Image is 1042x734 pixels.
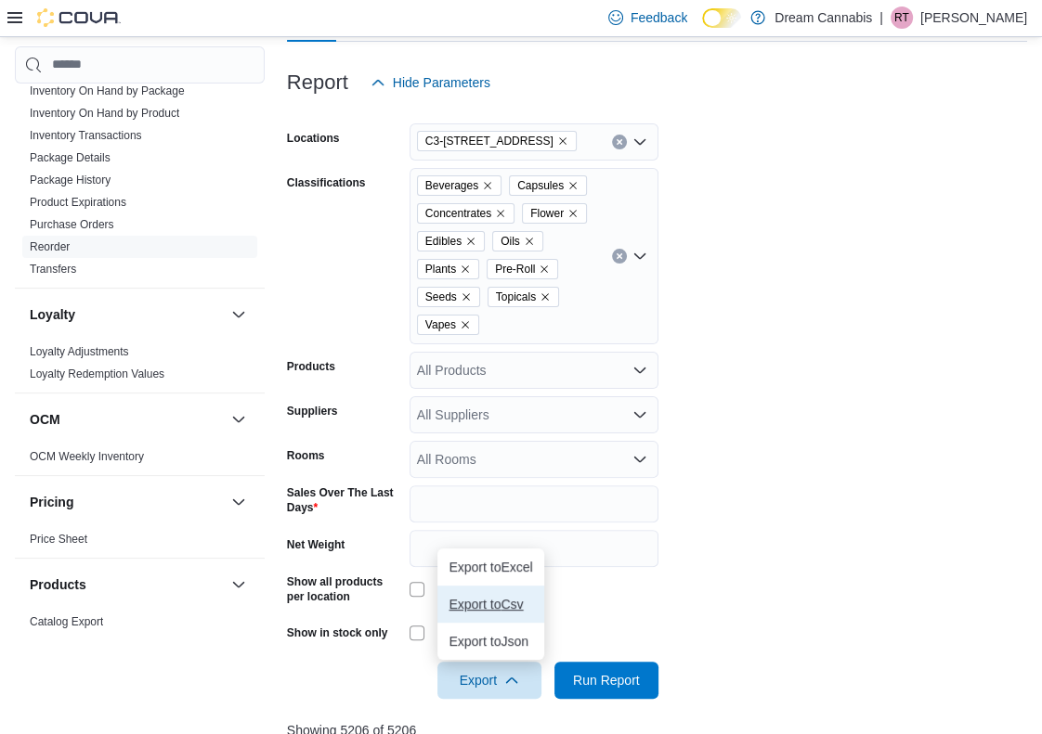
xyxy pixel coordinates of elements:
[15,611,265,663] div: Products
[228,408,250,431] button: OCM
[612,249,627,264] button: Clear input
[449,662,530,699] span: Export
[437,548,543,586] button: Export toExcel
[228,491,250,513] button: Pricing
[30,239,70,254] span: Reorder
[30,614,103,629] span: Catalog Export
[30,449,144,464] span: OCM Weekly Inventory
[15,445,265,475] div: OCM
[530,204,564,223] span: Flower
[437,586,543,623] button: Export toCsv
[30,196,126,209] a: Product Expirations
[287,175,366,190] label: Classifications
[30,84,185,98] span: Inventory On Hand by Package
[417,315,479,335] span: Vapes
[30,345,129,358] a: Loyalty Adjustments
[509,175,587,196] span: Capsules
[287,574,402,604] label: Show all products per location
[425,315,456,334] span: Vapes
[30,150,111,165] span: Package Details
[567,208,579,219] button: Remove Flower from selection in this group
[702,8,741,28] input: Dark Mode
[30,218,114,231] a: Purchase Orders
[15,13,265,288] div: Inventory
[287,448,325,463] label: Rooms
[539,264,550,275] button: Remove Pre-Roll from selection in this group
[30,305,224,324] button: Loyalty
[30,151,111,164] a: Package Details
[425,260,456,278] span: Plants
[632,249,647,264] button: Open list of options
[417,203,514,224] span: Concentrates
[417,287,480,307] span: Seeds
[702,28,703,29] span: Dark Mode
[30,129,142,142] a: Inventory Transactions
[540,291,551,303] button: Remove Topicals from selection in this group
[449,634,532,649] span: Export to Json
[554,662,658,699] button: Run Report
[30,173,111,187] span: Package History
[287,537,345,552] label: Net Weight
[496,288,536,306] span: Topicals
[632,407,647,422] button: Open list of options
[30,575,86,594] h3: Products
[363,64,498,101] button: Hide Parameters
[228,573,250,596] button: Products
[30,195,126,210] span: Product Expirations
[30,240,70,253] a: Reorder
[461,291,472,303] button: Remove Seeds from selection in this group
[15,528,265,558] div: Pricing
[228,303,250,326] button: Loyalty
[632,363,647,378] button: Open list of options
[425,288,457,306] span: Seeds
[425,232,462,251] span: Edibles
[437,623,543,660] button: Export toJson
[30,450,144,463] a: OCM Weekly Inventory
[30,533,87,546] a: Price Sheet
[894,6,909,29] span: RT
[417,131,577,151] span: C3-3000 Wellington Rd
[437,662,541,699] button: Export
[30,493,73,511] h3: Pricing
[287,71,348,94] h3: Report
[15,341,265,393] div: Loyalty
[30,84,185,97] a: Inventory On Hand by Package
[30,532,87,547] span: Price Sheet
[612,135,627,149] button: Clear input
[522,203,587,224] span: Flower
[557,135,568,147] button: Remove C3-3000 Wellington Rd from selection in this group
[30,344,129,359] span: Loyalty Adjustments
[632,452,647,467] button: Open list of options
[573,671,640,689] span: Run Report
[417,175,501,196] span: Beverages
[30,263,76,276] a: Transfers
[30,493,224,511] button: Pricing
[775,6,872,29] p: Dream Cannabis
[492,231,543,251] span: Oils
[632,135,647,149] button: Open list of options
[30,106,179,121] span: Inventory On Hand by Product
[30,615,103,628] a: Catalog Export
[482,180,493,191] button: Remove Beverages from selection in this group
[30,410,224,429] button: OCM
[287,404,338,419] label: Suppliers
[30,575,224,594] button: Products
[30,262,76,277] span: Transfers
[30,367,164,380] a: Loyalty Redemption Values
[287,485,402,515] label: Sales Over The Last Days
[30,107,179,120] a: Inventory On Hand by Product
[37,8,121,27] img: Cova
[30,367,164,381] span: Loyalty Redemption Values
[449,560,532,574] span: Export to Excel
[460,264,471,275] button: Remove Plants from selection in this group
[495,208,506,219] button: Remove Concentrates from selection in this group
[567,180,579,191] button: Remove Capsules from selection in this group
[460,319,471,330] button: Remove Vapes from selection in this group
[879,6,883,29] p: |
[517,176,564,195] span: Capsules
[631,8,687,27] span: Feedback
[920,6,1027,29] p: [PERSON_NAME]
[417,231,485,251] span: Edibles
[487,259,558,279] span: Pre-Roll
[425,204,491,223] span: Concentrates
